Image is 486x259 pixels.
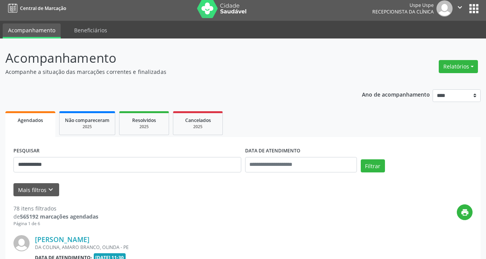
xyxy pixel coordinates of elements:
[5,48,338,68] p: Acompanhamento
[20,213,98,220] strong: 565192 marcações agendadas
[35,235,90,244] a: [PERSON_NAME]
[13,145,40,157] label: PESQUISAR
[13,204,98,212] div: 78 itens filtrados
[13,212,98,221] div: de
[13,235,30,251] img: img
[245,145,300,157] label: DATA DE ATENDIMENTO
[457,204,473,220] button: print
[453,0,467,17] button: 
[125,124,163,130] div: 2025
[13,183,59,197] button: Mais filtroskeyboard_arrow_down
[361,159,385,172] button: Filtrar
[18,117,43,124] span: Agendados
[5,2,66,15] a: Central de Marcação
[372,2,434,8] div: Uspe Uspe
[13,221,98,227] div: Página 1 de 6
[46,185,55,194] i: keyboard_arrow_down
[439,60,478,73] button: Relatórios
[65,117,109,124] span: Não compareceram
[362,89,430,99] p: Ano de acompanhamento
[35,244,357,251] div: DA COLINA, AMARO BRANCO, OLINDA - PE
[467,2,481,15] button: apps
[461,208,469,217] i: print
[185,117,211,124] span: Cancelados
[436,0,453,17] img: img
[179,124,217,130] div: 2025
[5,68,338,76] p: Acompanhe a situação das marcações correntes e finalizadas
[20,5,66,12] span: Central de Marcação
[3,23,61,38] a: Acompanhamento
[69,23,113,37] a: Beneficiários
[65,124,109,130] div: 2025
[456,3,464,12] i: 
[372,8,434,15] span: Recepcionista da clínica
[132,117,156,124] span: Resolvidos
